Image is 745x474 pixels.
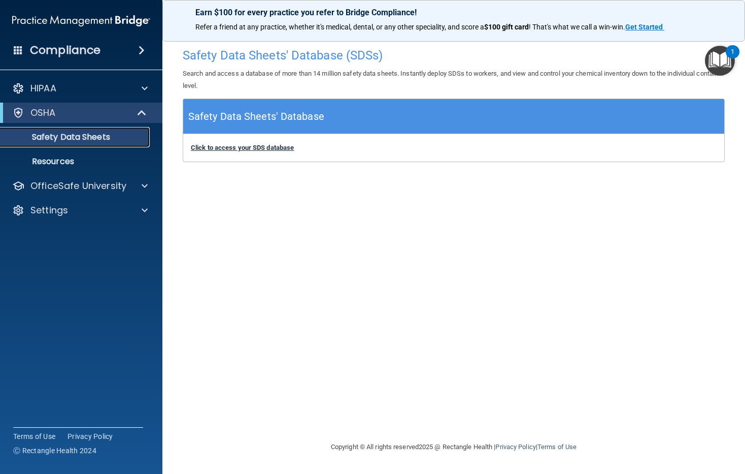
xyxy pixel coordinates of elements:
a: Click to access your SDS database [191,144,294,151]
p: Settings [30,204,68,216]
p: Earn $100 for every practice you refer to Bridge Compliance! [195,8,712,17]
p: Search and access a database of more than 14 million safety data sheets. Instantly deploy SDSs to... [183,68,725,92]
h5: Safety Data Sheets' Database [188,108,324,125]
button: Open Resource Center, 1 new notification [705,46,735,76]
div: Copyright © All rights reserved 2025 @ Rectangle Health | | [268,431,639,463]
span: Ⓒ Rectangle Health 2024 [13,446,96,456]
h4: Safety Data Sheets' Database (SDSs) [183,49,725,62]
div: 1 [731,52,734,65]
a: Get Started [625,23,664,31]
p: HIPAA [30,82,56,94]
p: OSHA [30,107,56,119]
strong: $100 gift card [484,23,529,31]
strong: Get Started [625,23,663,31]
p: OfficeSafe University [30,180,126,192]
img: PMB logo [12,11,150,31]
a: Settings [12,204,148,216]
span: Refer a friend at any practice, whether it's medical, dental, or any other speciality, and score a [195,23,484,31]
a: Terms of Use [13,431,55,441]
p: Safety Data Sheets [7,132,145,142]
a: OSHA [12,107,147,119]
a: HIPAA [12,82,148,94]
a: Privacy Policy [67,431,113,441]
span: ! That's what we call a win-win. [529,23,625,31]
h4: Compliance [30,43,100,57]
p: Resources [7,156,145,167]
a: OfficeSafe University [12,180,148,192]
a: Privacy Policy [495,443,535,451]
a: Terms of Use [537,443,577,451]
